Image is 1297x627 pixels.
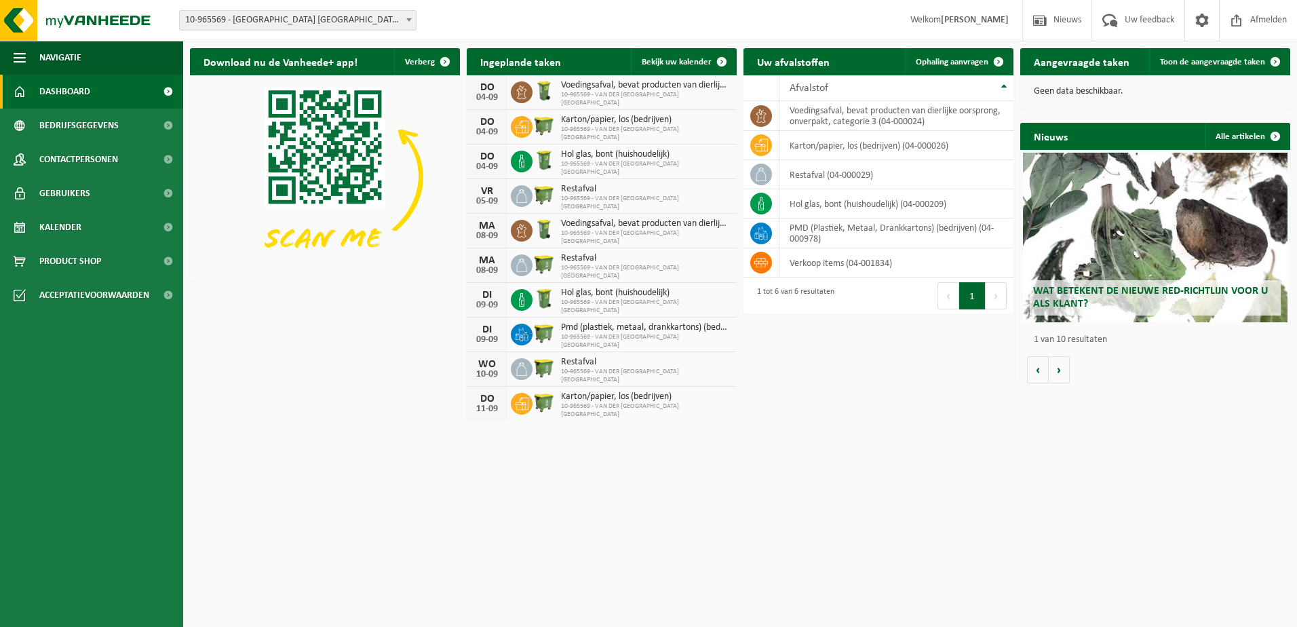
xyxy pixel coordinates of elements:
span: 10-965569 - VAN DER VALK HOTEL PARK LANE ANTWERPEN NV - ANTWERPEN [179,10,417,31]
h2: Nieuws [1020,123,1081,149]
div: MA [473,221,501,231]
span: 10-965569 - VAN DER [GEOGRAPHIC_DATA] [GEOGRAPHIC_DATA] [561,195,730,211]
span: Karton/papier, los (bedrijven) [561,392,730,402]
img: WB-0240-HPE-GN-50 [533,149,556,172]
div: DI [473,290,501,301]
span: Afvalstof [790,83,828,94]
img: WB-1100-HPE-GN-50 [533,391,556,414]
strong: [PERSON_NAME] [941,15,1009,25]
span: Dashboard [39,75,90,109]
img: WB-0140-HPE-GN-50 [533,218,556,241]
div: 04-09 [473,128,501,137]
span: Gebruikers [39,176,90,210]
img: Download de VHEPlus App [190,75,460,278]
span: 10-965569 - VAN DER [GEOGRAPHIC_DATA] [GEOGRAPHIC_DATA] [561,333,730,349]
td: PMD (Plastiek, Metaal, Drankkartons) (bedrijven) (04-000978) [779,218,1013,248]
span: Hol glas, bont (huishoudelijk) [561,149,730,160]
h2: Ingeplande taken [467,48,575,75]
p: Geen data beschikbaar. [1034,87,1277,96]
td: verkoop items (04-001834) [779,248,1013,278]
td: hol glas, bont (huishoudelijk) (04-000209) [779,189,1013,218]
div: 05-09 [473,197,501,206]
div: 10-09 [473,370,501,379]
div: 08-09 [473,231,501,241]
img: WB-0240-HPE-GN-50 [533,287,556,310]
img: WB-1100-HPE-GN-50 [533,252,556,275]
button: Previous [937,282,959,309]
div: DO [473,151,501,162]
h2: Aangevraagde taken [1020,48,1143,75]
div: 08-09 [473,266,501,275]
h2: Uw afvalstoffen [743,48,843,75]
h2: Download nu de Vanheede+ app! [190,48,371,75]
span: Wat betekent de nieuwe RED-richtlijn voor u als klant? [1033,286,1268,309]
span: Voedingsafval, bevat producten van dierlijke oorsprong, onverpakt, categorie 3 [561,218,730,229]
span: Kalender [39,210,81,244]
div: MA [473,255,501,266]
button: 1 [959,282,986,309]
span: 10-965569 - VAN DER [GEOGRAPHIC_DATA] [GEOGRAPHIC_DATA] [561,299,730,315]
a: Alle artikelen [1205,123,1289,150]
td: karton/papier, los (bedrijven) (04-000026) [779,131,1013,160]
span: Hol glas, bont (huishoudelijk) [561,288,730,299]
div: VR [473,186,501,197]
span: Pmd (plastiek, metaal, drankkartons) (bedrijven) [561,322,730,333]
td: voedingsafval, bevat producten van dierlijke oorsprong, onverpakt, categorie 3 (04-000024) [779,101,1013,131]
span: 10-965569 - VAN DER [GEOGRAPHIC_DATA] [GEOGRAPHIC_DATA] [561,368,730,384]
a: Wat betekent de nieuwe RED-richtlijn voor u als klant? [1023,153,1288,322]
span: 10-965569 - VAN DER [GEOGRAPHIC_DATA] [GEOGRAPHIC_DATA] [561,264,730,280]
div: DI [473,324,501,335]
div: WO [473,359,501,370]
div: 04-09 [473,162,501,172]
div: 1 tot 6 van 6 resultaten [750,281,834,311]
span: Acceptatievoorwaarden [39,278,149,312]
span: 10-965569 - VAN DER [GEOGRAPHIC_DATA] [GEOGRAPHIC_DATA] [561,229,730,246]
span: Verberg [405,58,435,66]
div: 09-09 [473,335,501,345]
img: WB-1100-HPE-GN-50 [533,356,556,379]
span: 10-965569 - VAN DER [GEOGRAPHIC_DATA] [GEOGRAPHIC_DATA] [561,402,730,419]
img: WB-1100-HPE-GN-50 [533,322,556,345]
a: Bekijk uw kalender [631,48,735,75]
span: Restafval [561,253,730,264]
img: WB-1100-HPE-GN-50 [533,114,556,137]
span: Bekijk uw kalender [642,58,712,66]
span: Restafval [561,357,730,368]
td: restafval (04-000029) [779,160,1013,189]
span: 10-965569 - VAN DER [GEOGRAPHIC_DATA] [GEOGRAPHIC_DATA] [561,126,730,142]
button: Vorige [1027,356,1049,383]
span: 10-965569 - VAN DER VALK HOTEL PARK LANE ANTWERPEN NV - ANTWERPEN [180,11,416,30]
button: Volgende [1049,356,1070,383]
a: Ophaling aanvragen [905,48,1012,75]
span: Ophaling aanvragen [916,58,988,66]
img: WB-1100-HPE-GN-50 [533,183,556,206]
button: Next [986,282,1007,309]
span: 10-965569 - VAN DER [GEOGRAPHIC_DATA] [GEOGRAPHIC_DATA] [561,91,730,107]
img: WB-0140-HPE-GN-50 [533,79,556,102]
span: Voedingsafval, bevat producten van dierlijke oorsprong, onverpakt, categorie 3 [561,80,730,91]
div: 04-09 [473,93,501,102]
button: Verberg [394,48,459,75]
div: DO [473,394,501,404]
span: Bedrijfsgegevens [39,109,119,142]
div: DO [473,117,501,128]
div: 11-09 [473,404,501,414]
a: Toon de aangevraagde taken [1149,48,1289,75]
div: DO [473,82,501,93]
span: Toon de aangevraagde taken [1160,58,1265,66]
span: Navigatie [39,41,81,75]
span: 10-965569 - VAN DER [GEOGRAPHIC_DATA] [GEOGRAPHIC_DATA] [561,160,730,176]
span: Product Shop [39,244,101,278]
p: 1 van 10 resultaten [1034,335,1283,345]
span: Contactpersonen [39,142,118,176]
span: Karton/papier, los (bedrijven) [561,115,730,126]
span: Restafval [561,184,730,195]
div: 09-09 [473,301,501,310]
